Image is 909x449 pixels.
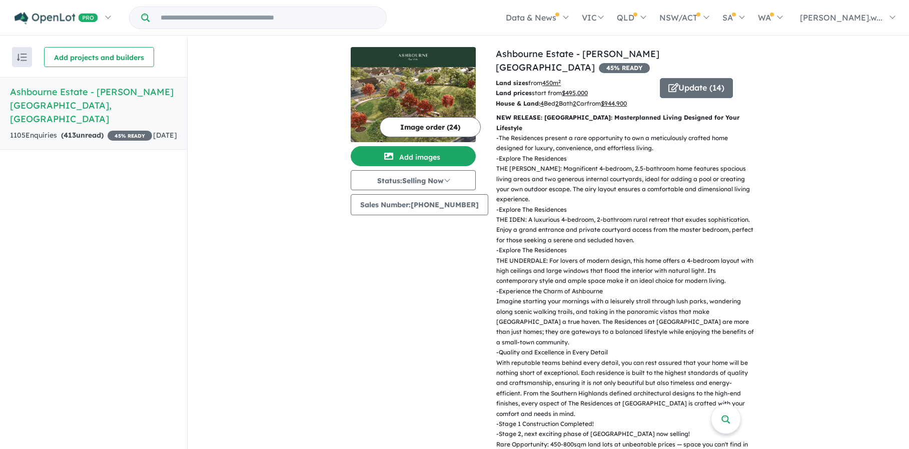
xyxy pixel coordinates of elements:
[496,419,754,429] p: - Stage 1 Construction Completed!
[496,79,528,87] b: Land sizes
[496,89,532,97] b: Land prices
[380,117,481,137] button: Image order (24)
[17,54,27,61] img: sort.svg
[496,48,659,73] a: Ashbourne Estate - [PERSON_NAME][GEOGRAPHIC_DATA]
[351,146,476,166] button: Add images
[496,205,754,246] p: - Explore The Residences THE IDEN: A luxurious 4-bedroom, 2-bathroom rural retreat that exudes so...
[562,89,588,97] u: $ 495,000
[599,63,650,73] span: 45 % READY
[61,131,104,140] strong: ( unread)
[496,286,754,347] p: - Experience the Charm of Ashbourne Imagine starting your mornings with a leisurely stroll throug...
[496,133,754,154] p: - The Residences present a rare opportunity to own a meticulously crafted home designed for luxur...
[496,245,754,286] p: - Explore The Residences THE UNDERDALE: For lovers of modern design, this home offers a 4-bedroom...
[496,113,746,133] p: NEW RELEASE: [GEOGRAPHIC_DATA]: Masterplanned Living Designed for Your Lifestyle
[351,170,476,190] button: Status:Selling Now
[496,154,754,205] p: - Explore The Residences THE [PERSON_NAME]: Magnificent 4-bedroom, 2.5-bathroom home features spa...
[355,51,472,63] img: Ashbourne Estate - Moss Vale Logo
[64,131,76,140] span: 413
[496,347,754,419] p: - Quality and Excellence in Every Detail With reputable teams behind every detail, you can rest a...
[800,13,882,23] span: [PERSON_NAME].w...
[351,194,488,215] button: Sales Number:[PHONE_NUMBER]
[152,7,384,29] input: Try estate name, suburb, builder or developer
[108,131,152,141] span: 45 % READY
[573,100,576,107] u: 2
[555,100,559,107] u: 2
[496,100,540,107] b: House & Land:
[15,12,98,25] img: Openlot PRO Logo White
[558,79,561,84] sup: 2
[10,130,152,142] div: 1105 Enquir ies
[601,100,627,107] u: $ 944,900
[44,47,154,67] button: Add projects and builders
[496,99,652,109] p: Bed Bath Car from
[351,67,476,142] img: Ashbourne Estate - Moss Vale
[542,79,561,87] u: 450 m
[496,78,652,88] p: from
[660,78,733,98] button: Update (14)
[496,88,652,98] p: start from
[153,131,177,140] span: [DATE]
[351,47,476,142] a: Ashbourne Estate - Moss Vale LogoAshbourne Estate - Moss Vale
[10,85,177,126] h5: Ashbourne Estate - [PERSON_NAME][GEOGRAPHIC_DATA] , [GEOGRAPHIC_DATA]
[540,100,544,107] u: 4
